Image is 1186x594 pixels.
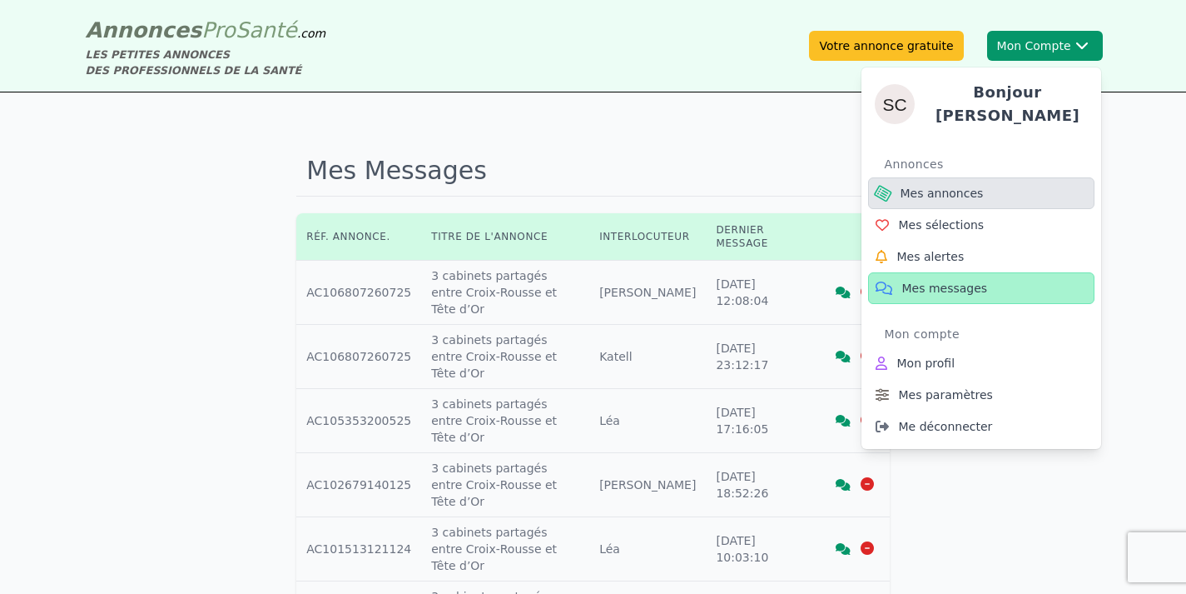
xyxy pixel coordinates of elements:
td: Katell [589,325,706,389]
span: Mes paramètres [899,387,993,403]
div: Annonces [885,151,1094,177]
a: Mes annonces [868,177,1094,209]
a: Mes alertes [868,241,1094,272]
span: Mes messages [902,280,988,297]
td: [PERSON_NAME] [589,261,706,325]
td: AC105353200525 [296,389,421,453]
td: [DATE] 12:08:04 [706,261,796,325]
i: Voir la discussion [836,287,851,298]
i: Supprimer la discussion [861,542,874,555]
td: 3 cabinets partagés entre Croix-Rousse et Tête d’Or [421,325,589,389]
span: Pro [201,17,236,42]
td: [DATE] 18:52:26 [706,453,796,517]
span: Mes alertes [897,248,965,265]
a: Votre annonce gratuite [809,31,963,61]
td: [DATE] 23:12:17 [706,325,796,389]
td: 3 cabinets partagés entre Croix-Rousse et Tête d’Or [421,261,589,325]
span: .com [297,27,325,40]
a: Mon profil [868,347,1094,379]
td: AC101513121124 [296,517,421,582]
span: Annonces [86,17,202,42]
td: Léa [589,389,706,453]
td: 3 cabinets partagés entre Croix-Rousse et Tête d’Or [421,517,589,582]
a: AnnoncesProSanté.com [86,17,326,42]
i: Voir la discussion [836,479,851,491]
td: AC106807260725 [296,261,421,325]
td: Léa [589,517,706,582]
td: [PERSON_NAME] [589,453,706,517]
span: Mes sélections [899,217,985,233]
th: Titre de l'annonce [421,213,589,261]
th: Interlocuteur [589,213,706,261]
td: AC102679140125 [296,453,421,517]
h1: Mes Messages [296,146,890,197]
div: LES PETITES ANNONCES DES PROFESSIONNELS DE LA SANTÉ [86,47,326,78]
h4: Bonjour [PERSON_NAME] [928,81,1088,127]
span: Mes annonces [901,185,984,202]
th: Réf. annonce. [296,213,421,261]
th: Dernier message [706,213,796,261]
span: Santé [236,17,297,42]
td: AC106807260725 [296,325,421,389]
i: Supprimer la discussion [861,477,874,491]
div: Mon compte [885,321,1094,347]
td: 3 cabinets partagés entre Croix-Rousse et Tête d’Or [421,453,589,517]
a: Mes sélections [868,209,1094,241]
span: Mon profil [897,355,955,372]
td: [DATE] 10:03:10 [706,517,796,582]
a: Mes messages [868,272,1094,304]
a: Me déconnecter [868,411,1094,442]
button: Mon CompteSophieBonjour [PERSON_NAME]AnnoncesMes annoncesMes sélectionsMes alertesMes messagesMon... [987,31,1103,61]
img: Sophie [875,84,915,124]
span: Me déconnecter [899,418,993,435]
i: Voir la discussion [836,415,851,427]
td: 3 cabinets partagés entre Croix-Rousse et Tête d’Or [421,389,589,453]
td: [DATE] 17:16:05 [706,389,796,453]
i: Voir la discussion [836,543,851,555]
a: Mes paramètres [868,379,1094,411]
i: Voir la discussion [836,351,851,362]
